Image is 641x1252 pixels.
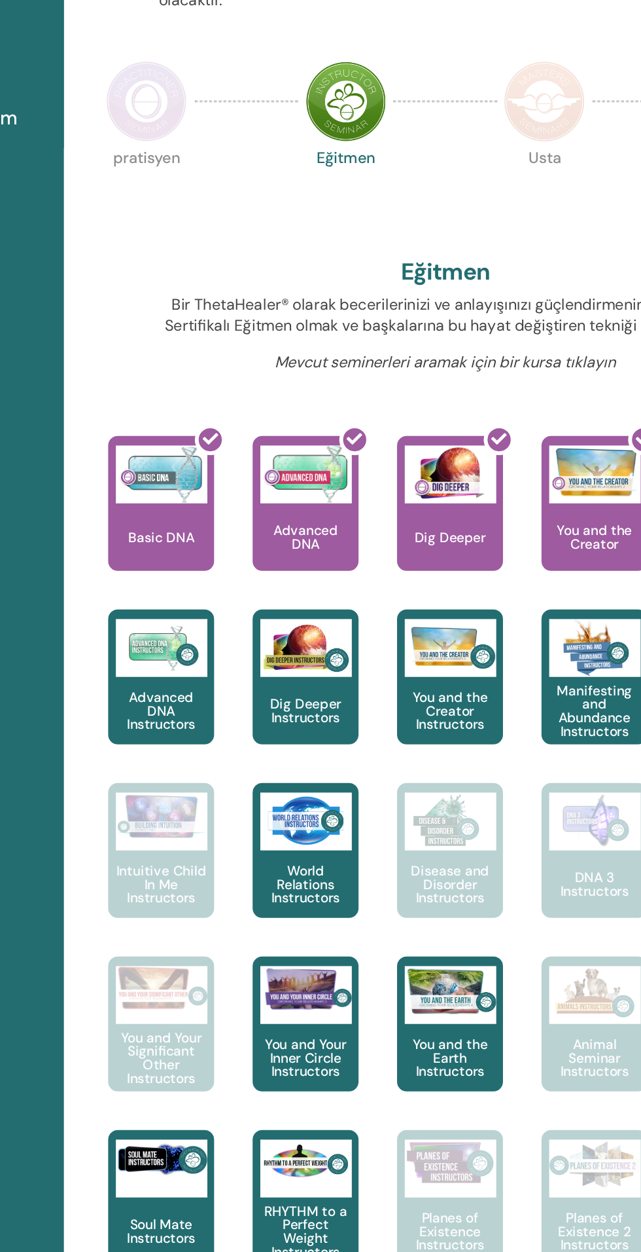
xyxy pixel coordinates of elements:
[526,564,588,600] img: You and the Creator
[324,849,396,876] p: World Relations Instructors
[330,918,392,949] img: You and Your Inner Circle Instructors
[225,364,280,419] p: pratisyen
[76,151,142,171] span: sertifikalar
[322,48,360,61] b: Clarity
[226,911,298,1029] a: You and Your Significant Other Instructors You and Your Significant Other Instructors
[232,682,294,722] img: Advanced DNA Instructors
[521,558,593,676] a: You and the Creator You and the Creator
[226,794,298,911] a: Intuitive Child In Me Instructors Intuitive Child In Me Instructors
[423,558,494,676] a: Dig Deeper Dig Deeper
[423,676,494,794] a: You and the Creator Instructors You and the Creator Instructors
[226,1089,298,1107] p: Soul Mate Instructors
[330,2,418,40] a: Kurslar ve Seminerler
[330,800,392,839] img: World Relations Instructors
[362,156,547,175] h3: Merhaba, [GEOGRAPHIC_DATA]
[232,1154,294,1185] img: Discover Your Algorithm Instructors
[495,364,550,419] p: Usta
[21,82,137,98] a: Reserve Your Spot ➜
[418,9,465,33] a: sertifika
[76,252,186,291] span: Tamamlanan Seminerler
[428,1036,490,1068] img: Planes of Existence Instructors
[324,735,396,754] p: Dig Deeper Instructors
[232,800,294,832] img: Intuitive Child In Me Instructors
[428,918,490,952] img: You and the Earth Instructors
[521,676,593,794] a: Manifesting and Abundance Instructors Manifesting and Abundance Instructors
[226,558,298,676] a: Basic DNA Basic DNA
[218,112,292,138] a: Takip etmek
[232,564,294,604] img: Basic DNA
[226,731,298,758] p: Advanced DNA Instructors
[530,9,586,33] a: Kaynaklar
[324,911,396,1029] a: You and Your Inner Circle Instructors You and Your Inner Circle Instructors
[428,682,490,722] img: You and the Creator Instructors
[423,849,494,876] p: Disease and Disorder Instructors
[226,1202,298,1230] p: Discover Your Algorithm Instructors
[360,364,415,419] p: Eğitmen
[428,564,490,604] img: Dig Deeper
[526,1036,588,1071] img: Planes of Existence 2 Instructors
[330,682,392,722] img: Dig Deeper Instructors
[226,1029,298,1147] a: Soul Mate Instructors Soul Mate Instructors
[324,558,396,676] a: Advanced DNA Advanced DNA
[521,1029,593,1147] a: Planes of Existence 2 Instructors Planes of Existence 2 Instructors
[498,12,511,20] div: Close
[360,303,415,358] img: Instructor
[521,911,593,1029] a: Animal Seminar Instructors Animal Seminar Instructors
[232,918,294,948] img: You and Your Significant Other Instructors
[423,1084,494,1112] p: Planes of Existence Instructors
[466,2,530,40] a: Başarı Öyküleri
[423,731,494,758] p: You and the Creator Instructors
[430,112,514,138] a: Mesaj merkezi
[423,1029,494,1147] a: Planes of Existence Instructors Planes of Existence Instructors
[76,192,186,231] span: Yaklaşan Seminerler
[597,1207,628,1239] iframe: Intercom live chat
[330,1036,392,1067] img: RHYTHM to a Perfect Weight Instructors
[226,676,298,794] a: Advanced DNA Instructors Advanced DNA Instructors
[521,853,593,872] p: DNA 3 Instructors
[59,10,582,114] iframe: Intercom live chat banner
[521,794,593,911] a: DNA 3 Instructors DNA 3 Instructors
[423,911,494,1029] a: You and the Earth Instructors You and the Earth Instructors
[521,617,593,636] p: You and the Creator
[324,617,396,636] p: Advanced DNA
[526,682,588,722] img: Manifesting and Abundance Instructors
[232,1036,294,1063] img: Soul Mate Instructors
[330,564,392,604] img: Advanced DNA
[76,312,186,352] span: Benim dökümanlarım
[521,726,593,763] p: Manifesting and Abundance Instructors
[428,800,490,839] img: Disease and Disorder Instructors
[324,676,396,794] a: Dig Deeper Instructors Dig Deeper Instructors
[324,967,396,994] p: You and Your Inner Circle Instructors
[324,1080,396,1116] p: RHYTHM to a Perfect Weight Instructors
[324,794,396,911] a: World Relations Instructors World Relations Instructors
[526,918,588,957] img: Animal Seminar Instructors
[324,1029,396,1147] a: RHYTHM to a Perfect Weight Instructors RHYTHM to a Perfect Weight Instructors
[495,303,550,358] img: Master
[277,9,330,33] a: Hakkında
[423,967,494,994] p: You and the Earth Instructors
[521,1084,593,1112] p: Planes of Existence 2 Instructors
[423,794,494,911] a: Disease and Disorder Instructors Disease and Disorder Instructors
[226,849,298,876] p: Intuitive Child In Me Instructors
[586,9,632,33] a: Mağaza
[425,437,486,456] h2: Eğitmen
[526,800,588,839] img: DNA 3 Instructors
[521,967,593,994] p: Animal Seminar Instructors
[77,112,183,141] a: ThetaLearning'im
[226,962,298,999] p: You and Your Significant Other Instructors
[225,303,280,358] img: Practitioner
[86,7,243,36] img: logo.png
[429,622,488,631] p: Dig Deeper
[610,64,625,86] img: cog.svg
[328,112,394,138] a: istek listesi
